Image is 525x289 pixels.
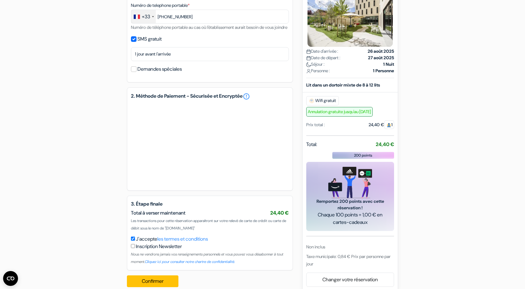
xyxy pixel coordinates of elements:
[306,107,373,117] span: Annulation gratuite jusqu'au [DATE]
[3,271,18,286] button: Ouvrir le widget CMP
[131,210,186,216] span: Total à verser maintenant
[373,68,394,74] strong: 1 Personne
[328,167,372,198] img: gift_card_hero_new.png
[306,55,340,61] span: Date de départ :
[306,82,380,88] b: Lit dans un dortoir mixte de 8 à 12 lits
[131,252,283,264] small: Nous ne vendrons jamais vos renseignements personnels et vous pouvez vous désabonner à tout moment.
[243,93,250,100] a: error_outline
[145,259,235,264] a: Cliquez ici pour consulter notre chartre de confidentialité.
[314,198,387,211] span: Remportez 200 points avec cette réservation !
[306,49,311,54] img: calendar.svg
[368,48,394,55] strong: 26 août 2025
[306,48,338,55] span: Date d'arrivée :
[306,244,394,250] div: Non inclus
[309,98,314,103] img: free_wifi.svg
[369,122,394,128] div: 24,40 €
[131,10,289,24] input: 6 12 34 56 78
[131,2,190,9] label: Numéro de telephone portable
[137,35,162,43] label: SMS gratuit
[307,274,394,286] a: Changer votre réservation
[137,65,182,73] label: Demandes spéciales
[270,210,289,216] span: 24,40 €
[376,141,394,148] strong: 24,40 €
[306,96,339,105] span: Wifi gratuit
[387,123,391,127] img: guest.svg
[127,275,178,287] button: Confirmer
[142,13,150,20] div: +33
[384,120,394,129] span: 1
[368,55,394,61] strong: 27 août 2025
[306,69,311,73] img: user_icon.svg
[136,235,208,243] label: J'accepte
[306,122,325,128] div: Prix total :
[306,141,317,148] span: Total:
[131,218,286,231] span: Les transactions pour cette réservation apparaîtront sur votre relevé de carte de crédit ou carte...
[137,109,283,179] iframe: Cadre de saisie sécurisé pour le paiement
[131,10,156,23] div: France: +33
[354,153,372,158] span: 200 points
[306,68,330,74] span: Personne :
[314,211,387,226] span: Chaque 100 points = 1,00 € en cartes-cadeaux
[306,61,325,68] span: Séjour :
[383,61,394,68] strong: 1 Nuit
[131,93,289,100] h5: 2. Méthode de Paiement - Sécurisée et Encryptée
[157,236,208,242] a: les termes et conditions
[136,243,182,250] label: Inscription Newsletter
[306,254,391,267] span: Taxe municipale: 0,84 € Prix par personne par jour
[131,24,287,30] small: Numéro de téléphone portable au cas où l'établissement aurait besoin de vous joindre
[131,201,289,207] h5: 3. Étape finale
[306,62,311,67] img: moon.svg
[306,56,311,60] img: calendar.svg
